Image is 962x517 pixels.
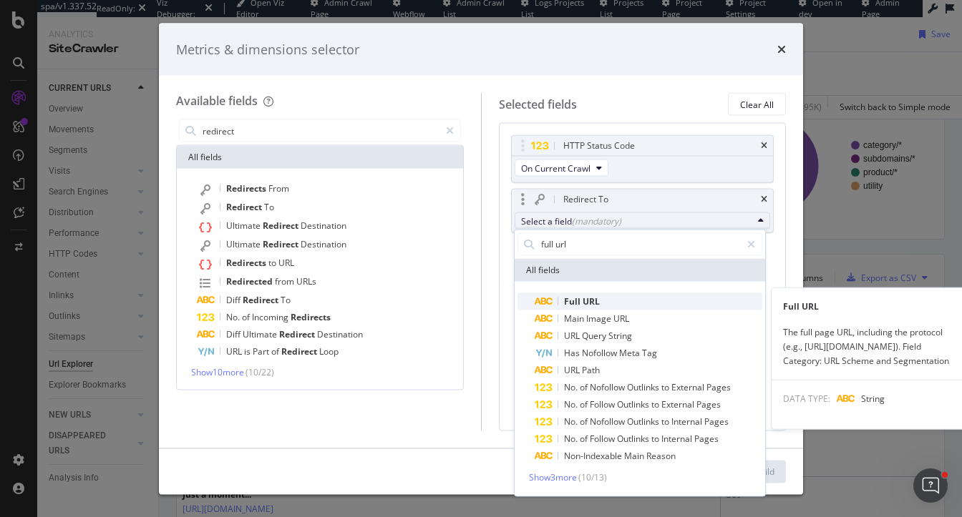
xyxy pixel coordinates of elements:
span: Nofollow [590,415,627,427]
span: Ultimate [226,220,263,232]
span: Redirects [226,257,268,269]
div: modal [159,23,803,494]
input: Search by field name [201,120,439,142]
button: Select a field(mandatory) [515,212,771,230]
span: Show 10 more [191,366,244,378]
span: Pages [694,432,719,444]
span: Outlinks [617,432,651,444]
button: On Current Crawl [515,159,608,177]
input: Search by field name [540,233,741,255]
span: Redirect [263,238,301,250]
span: Redirects [291,311,331,323]
span: No. [564,415,580,427]
span: Outlinks [627,415,661,427]
span: Internal [671,415,704,427]
span: Diff [226,328,243,340]
span: Pages [696,398,721,410]
span: of [271,345,281,358]
div: HTTP Status CodetimesOn Current Crawl [511,135,774,183]
span: to [651,398,661,410]
div: Redirect TotimesSelect a field(mandatory)All fields [511,189,774,233]
span: URL [583,295,600,307]
div: HTTP Status Code [563,139,635,153]
span: On Current Crawl [521,162,591,174]
span: Redirect [243,294,281,306]
span: URL [278,257,294,269]
div: Select a field [521,215,753,227]
span: No. [564,432,580,444]
span: No. [226,311,242,323]
span: External [661,398,696,410]
span: URL [613,312,629,324]
span: Destination [301,238,346,250]
span: Diff [226,294,243,306]
span: To [281,294,291,306]
span: Main [564,312,586,324]
button: Clear All [728,93,786,116]
div: times [777,40,786,59]
span: Image [586,312,613,324]
span: Path [582,363,600,375]
span: Query [582,329,608,341]
span: Incoming [252,311,291,323]
span: to [661,380,671,393]
span: of [580,432,590,444]
span: Internal [661,432,694,444]
div: times [761,142,767,150]
span: of [580,415,590,427]
div: All fields [515,258,765,281]
span: Redirects [226,182,268,195]
span: No. [564,398,580,410]
span: from [275,275,296,287]
div: Metrics & dimensions selector [176,40,359,59]
span: Outlinks [617,398,651,410]
span: URLs [296,275,316,287]
span: to [268,257,278,269]
span: Nofollow [582,346,619,358]
div: (mandatory) [572,215,621,227]
span: URL [564,363,582,375]
span: Meta [619,346,642,358]
span: Redirect [226,201,264,213]
span: From [268,182,289,195]
span: Redirect [263,220,301,232]
span: to [651,432,661,444]
span: Follow [590,398,617,410]
span: Pages [704,415,729,427]
span: URL [226,345,244,358]
span: Outlinks [627,380,661,393]
div: Available fields [176,93,258,109]
span: Has [564,346,582,358]
span: String [608,329,632,341]
span: Loop [319,345,339,358]
span: Ultimate [226,238,263,250]
span: of [580,398,590,410]
span: No. [564,380,580,393]
span: Tag [642,346,657,358]
div: Selected fields [499,96,577,112]
span: External [671,380,706,393]
span: To [264,201,274,213]
span: Full [564,295,583,307]
div: Redirect To [563,192,608,207]
span: to [661,415,671,427]
span: Follow [590,432,617,444]
div: times [761,195,767,204]
span: Redirect [279,328,317,340]
div: Clear All [740,98,774,110]
span: Destination [317,328,363,340]
span: Part [253,345,271,358]
div: All fields [177,146,463,169]
iframe: Intercom live chat [913,468,948,503]
span: Nofollow [590,380,627,393]
span: DATA TYPE: [783,392,830,404]
span: URL [564,329,582,341]
span: ( 10 / 22 ) [246,366,274,378]
span: Pages [706,380,731,393]
span: Ultimate [243,328,279,340]
span: Redirected [226,275,275,287]
span: of [580,380,590,393]
span: Redirect [281,345,319,358]
span: Destination [301,220,346,232]
span: is [244,345,253,358]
